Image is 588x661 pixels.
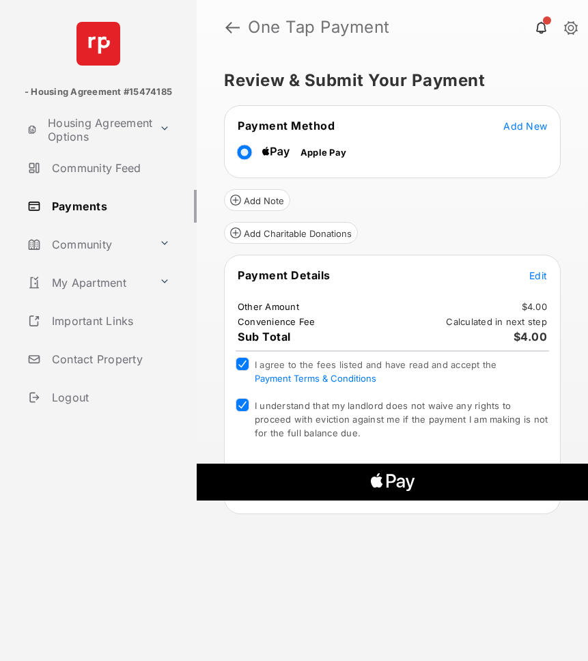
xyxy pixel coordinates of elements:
[22,152,197,184] a: Community Feed
[76,22,120,66] img: svg+xml;base64,PHN2ZyB4bWxucz0iaHR0cDovL3d3dy53My5vcmcvMjAwMC9zdmciIHdpZHRoPSI2NCIgaGVpZ2h0PSI2NC...
[237,300,300,313] td: Other Amount
[22,381,197,414] a: Logout
[22,190,197,223] a: Payments
[514,330,548,343] span: $4.00
[22,266,154,299] a: My Apartment
[224,222,358,244] button: Add Charitable Donations
[238,330,291,343] span: Sub Total
[503,120,547,132] span: Add New
[529,268,547,282] button: Edit
[238,268,331,282] span: Payment Details
[237,315,316,328] td: Convenience Fee
[521,300,548,313] td: $4.00
[224,72,550,89] h5: Review & Submit Your Payment
[248,19,566,36] strong: One Tap Payment
[22,305,176,337] a: Important Links
[503,119,547,132] button: Add New
[25,85,172,99] p: - Housing Agreement #15474185
[224,189,290,211] button: Add Note
[255,373,376,384] button: I agree to the fees listed and have read and accept the
[300,147,346,158] span: Apple Pay
[255,359,497,384] span: I agree to the fees listed and have read and accept the
[255,400,548,438] span: I understand that my landlord does not waive any rights to proceed with eviction against me if th...
[22,113,154,146] a: Housing Agreement Options
[445,315,548,328] td: Calculated in next step
[22,343,197,376] a: Contact Property
[22,228,154,261] a: Community
[238,119,335,132] span: Payment Method
[529,270,547,281] span: Edit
